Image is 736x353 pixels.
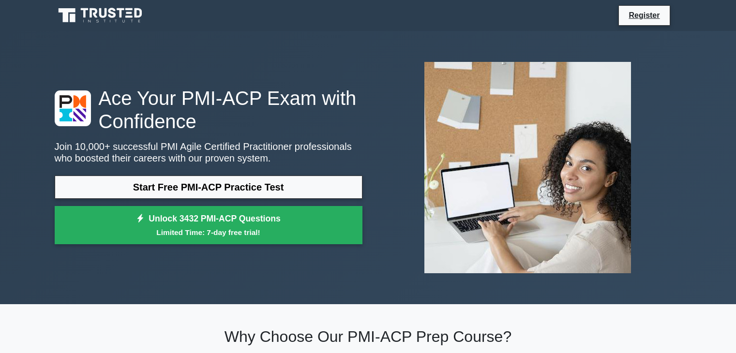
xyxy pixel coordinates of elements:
p: Join 10,000+ successful PMI Agile Certified Practitioner professionals who boosted their careers ... [55,141,362,164]
h1: Ace Your PMI-ACP Exam with Confidence [55,87,362,133]
a: Start Free PMI-ACP Practice Test [55,176,362,199]
h2: Why Choose Our PMI-ACP Prep Course? [55,327,682,346]
small: Limited Time: 7-day free trial! [67,227,350,238]
a: Unlock 3432 PMI-ACP QuestionsLimited Time: 7-day free trial! [55,206,362,245]
a: Register [623,9,665,21]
